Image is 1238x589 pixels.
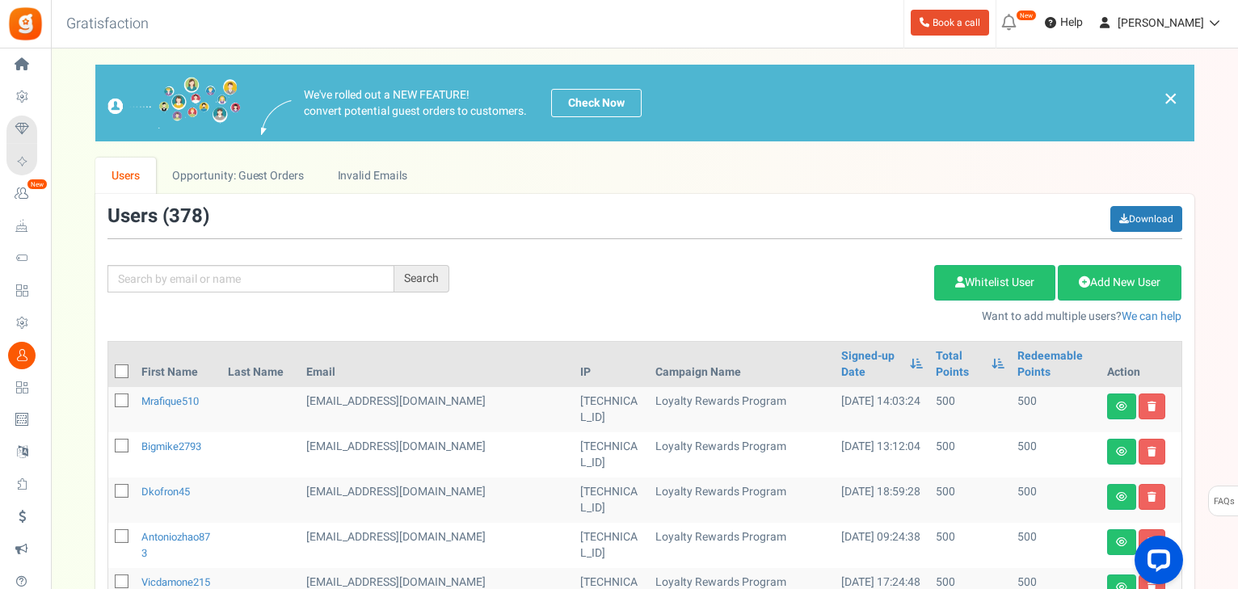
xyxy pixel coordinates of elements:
[929,478,1011,523] td: 500
[48,8,166,40] h3: Gratisfaction
[1017,348,1094,381] a: Redeemable Points
[934,265,1055,301] a: Whitelist User
[929,523,1011,568] td: 500
[169,202,203,230] span: 378
[1011,523,1101,568] td: 500
[929,387,1011,432] td: 500
[835,478,929,523] td: [DATE] 18:59:28
[1116,537,1127,547] i: View details
[141,439,201,454] a: bigmike2793
[841,348,902,381] a: Signed-up Date
[835,523,929,568] td: [DATE] 09:24:38
[156,158,320,194] a: Opportunity: Guest Orders
[1101,342,1181,387] th: Action
[574,478,649,523] td: [TECHNICAL_ID]
[835,432,929,478] td: [DATE] 13:12:04
[649,342,835,387] th: Campaign Name
[574,342,649,387] th: IP
[1011,478,1101,523] td: 500
[141,393,199,409] a: mrafique510
[474,309,1182,325] p: Want to add multiple users?
[574,432,649,478] td: [TECHNICAL_ID]
[95,158,157,194] a: Users
[1118,15,1204,32] span: [PERSON_NAME]
[835,387,929,432] td: [DATE] 14:03:24
[221,342,301,387] th: Last Name
[141,484,190,499] a: dkofron45
[1122,308,1181,325] a: We can help
[1164,89,1178,108] a: ×
[107,77,241,129] img: images
[649,432,835,478] td: Loyalty Rewards Program
[1038,10,1089,36] a: Help
[1147,447,1156,456] i: Delete user
[107,265,394,292] input: Search by email or name
[304,87,527,120] p: We've rolled out a NEW FEATURE! convert potential guest orders to customers.
[300,342,574,387] th: Email
[1058,265,1181,301] a: Add New User
[1016,10,1037,21] em: New
[1213,486,1235,517] span: FAQs
[321,158,423,194] a: Invalid Emails
[1110,206,1182,232] a: Download
[929,432,1011,478] td: 500
[27,179,48,190] em: New
[261,100,292,135] img: images
[141,529,210,561] a: antoniozhao873
[135,342,221,387] th: First Name
[1011,387,1101,432] td: 500
[300,478,574,523] td: customer
[1056,15,1083,31] span: Help
[1116,492,1127,502] i: View details
[394,265,449,292] div: Search
[936,348,983,381] a: Total Points
[300,387,574,432] td: customer
[574,523,649,568] td: [TECHNICAL_ID]
[551,89,642,117] a: Check Now
[649,523,835,568] td: Loyalty Rewards Program
[300,432,574,478] td: customer
[1011,432,1101,478] td: 500
[7,6,44,42] img: Gratisfaction
[6,180,44,208] a: New
[649,478,835,523] td: Loyalty Rewards Program
[107,206,209,227] h3: Users ( )
[1147,402,1156,411] i: Delete user
[1147,492,1156,502] i: Delete user
[574,387,649,432] td: [TECHNICAL_ID]
[911,10,989,36] a: Book a call
[1116,402,1127,411] i: View details
[649,387,835,432] td: Loyalty Rewards Program
[300,523,574,568] td: customer
[1116,447,1127,456] i: View details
